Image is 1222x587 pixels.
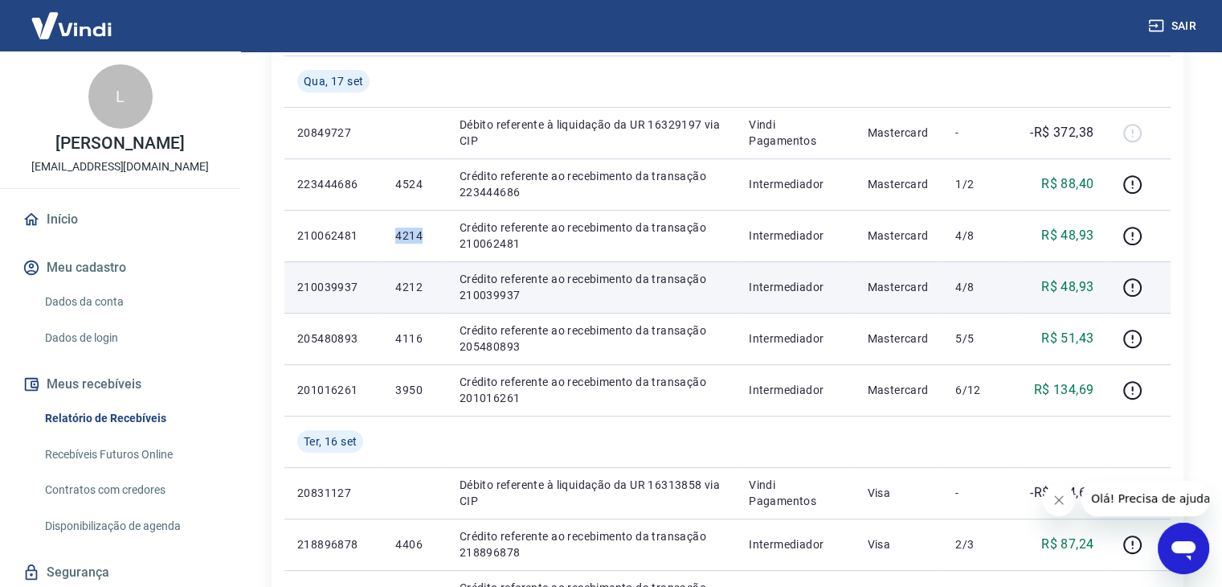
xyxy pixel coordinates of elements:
[1158,523,1209,574] iframe: Botão para abrir a janela de mensagens
[460,220,723,252] p: Crédito referente ao recebimento da transação 210062481
[460,271,723,303] p: Crédito referente ao recebimento da transação 210039937
[1041,329,1093,348] p: R$ 51,43
[39,510,221,543] a: Disponibilização de agenda
[460,168,723,200] p: Crédito referente ao recebimento da transação 223444686
[1041,277,1093,297] p: R$ 48,93
[867,382,930,398] p: Mastercard
[955,536,1003,552] p: 2/3
[19,202,221,237] a: Início
[297,228,370,244] p: 210062481
[867,485,930,501] p: Visa
[88,64,153,129] div: L
[460,322,723,355] p: Crédito referente ao recebimento da transação 205480893
[867,279,930,295] p: Mastercard
[749,176,841,192] p: Intermediador
[867,536,930,552] p: Visa
[1034,380,1094,400] p: R$ 134,69
[55,135,184,152] p: [PERSON_NAME]
[39,474,221,507] a: Contratos com credores
[460,117,723,149] p: Débito referente à liquidação da UR 16329197 via CIP
[395,382,433,398] p: 3950
[19,367,221,402] button: Meus recebíveis
[297,176,370,192] p: 223444686
[867,125,930,141] p: Mastercard
[297,536,370,552] p: 218896878
[297,485,370,501] p: 20831127
[39,285,221,318] a: Dados da conta
[749,382,841,398] p: Intermediador
[1041,535,1093,554] p: R$ 87,24
[10,11,135,24] span: Olá! Precisa de ajuda?
[460,528,723,560] p: Crédito referente ao recebimento da transação 218896878
[395,536,433,552] p: 4406
[31,158,209,175] p: [EMAIL_ADDRESS][DOMAIN_NAME]
[1145,11,1203,41] button: Sair
[955,125,1003,141] p: -
[395,176,433,192] p: 4524
[297,125,370,141] p: 20849727
[749,330,841,347] p: Intermediador
[749,228,841,244] p: Intermediador
[19,1,124,50] img: Vindi
[955,485,1003,501] p: -
[1030,483,1093,503] p: -R$ 324,62
[955,330,1003,347] p: 5/5
[39,322,221,355] a: Dados de login
[395,330,433,347] p: 4116
[1041,174,1093,194] p: R$ 88,40
[460,477,723,509] p: Débito referente à liquidação da UR 16313858 via CIP
[1041,226,1093,245] p: R$ 48,93
[39,438,221,471] a: Recebíveis Futuros Online
[749,117,841,149] p: Vindi Pagamentos
[1043,484,1075,516] iframe: Fechar mensagem
[749,536,841,552] p: Intermediador
[955,382,1003,398] p: 6/12
[955,279,1003,295] p: 4/8
[19,250,221,285] button: Meu cadastro
[39,402,221,435] a: Relatório de Recebíveis
[297,382,370,398] p: 201016261
[749,477,841,509] p: Vindi Pagamentos
[955,176,1003,192] p: 1/2
[749,279,841,295] p: Intermediador
[955,228,1003,244] p: 4/8
[304,433,357,449] span: Ter, 16 set
[297,330,370,347] p: 205480893
[297,279,370,295] p: 210039937
[304,73,363,89] span: Qua, 17 set
[460,374,723,406] p: Crédito referente ao recebimento da transação 201016261
[395,279,433,295] p: 4212
[395,228,433,244] p: 4214
[867,228,930,244] p: Mastercard
[1030,123,1093,142] p: -R$ 372,38
[867,176,930,192] p: Mastercard
[1081,481,1209,516] iframe: Mensagem da empresa
[867,330,930,347] p: Mastercard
